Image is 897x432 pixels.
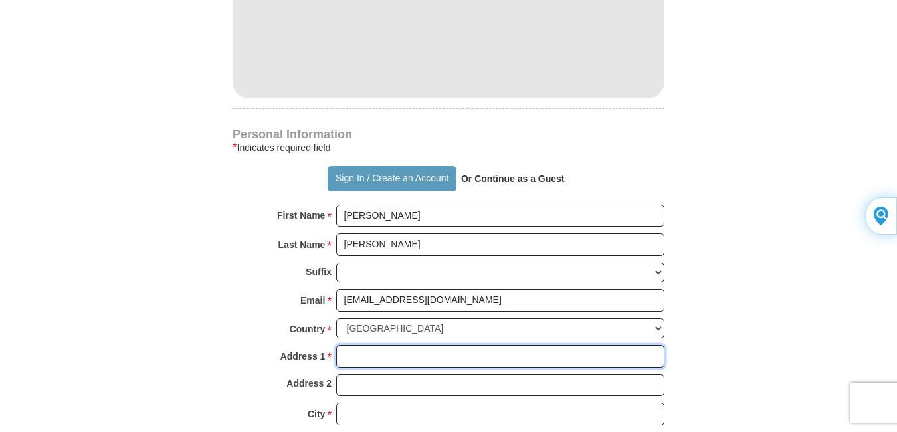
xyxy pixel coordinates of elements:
strong: City [308,405,325,423]
strong: Or Continue as a Guest [461,173,565,184]
strong: Email [300,291,325,310]
strong: Suffix [306,263,332,281]
strong: Address 1 [280,347,326,366]
div: Indicates required field [233,140,664,156]
strong: Address 2 [286,374,332,393]
h4: Personal Information [233,129,664,140]
strong: Country [290,320,326,338]
strong: First Name [277,206,325,225]
button: Sign In / Create an Account [328,166,456,191]
strong: Last Name [278,235,326,254]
